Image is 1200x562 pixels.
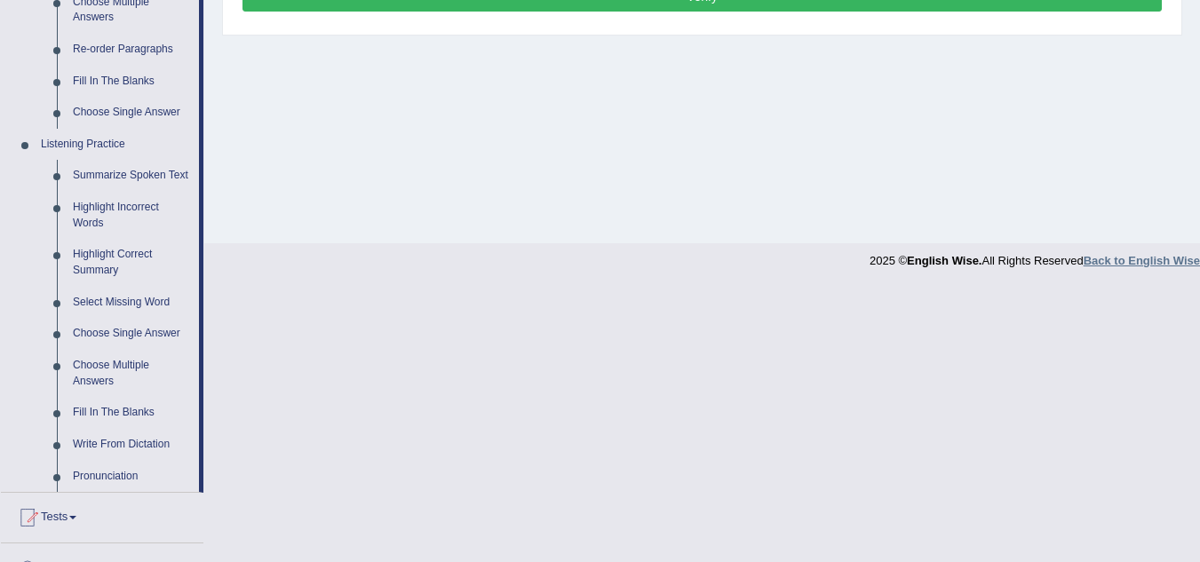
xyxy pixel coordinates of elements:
a: Pronunciation [65,461,199,493]
div: 2025 © All Rights Reserved [870,243,1200,269]
a: Choose Multiple Answers [65,350,199,397]
a: Select Missing Word [65,287,199,319]
a: Summarize Spoken Text [65,160,199,192]
strong: English Wise. [907,254,981,267]
a: Write From Dictation [65,429,199,461]
a: Re-order Paragraphs [65,34,199,66]
a: Highlight Incorrect Words [65,192,199,239]
a: Fill In The Blanks [65,397,199,429]
a: Back to English Wise [1084,254,1200,267]
a: Choose Single Answer [65,97,199,129]
a: Highlight Correct Summary [65,239,199,286]
a: Listening Practice [33,129,199,161]
a: Choose Single Answer [65,318,199,350]
a: Fill In The Blanks [65,66,199,98]
a: Tests [1,493,203,537]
